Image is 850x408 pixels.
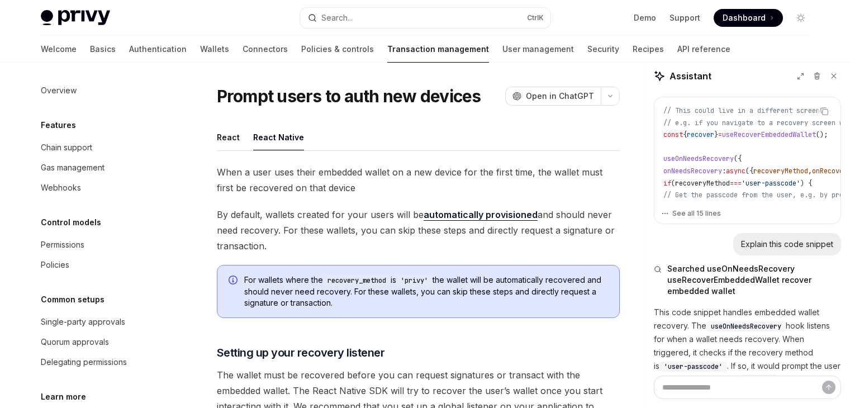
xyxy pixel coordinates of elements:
[663,154,734,163] span: useOnNeedsRecovery
[654,376,841,399] textarea: Ask a question...
[792,9,810,27] button: Toggle dark mode
[633,36,664,63] a: Recipes
[587,36,619,63] a: Security
[714,9,783,27] a: Dashboard
[387,36,489,63] a: Transaction management
[217,86,481,106] h1: Prompt users to auth new devices
[41,315,125,329] div: Single-party approvals
[808,167,812,175] span: ,
[244,274,608,309] span: For wallets where the is the wallet will be automatically recovered and should never need recover...
[41,181,81,194] div: Webhooks
[654,263,841,297] button: Searched useOnNeedsRecovery useRecoverEmbeddedWallet recover embedded wallet
[817,104,832,118] button: Copy the contents from the code block
[41,293,105,306] h5: Common setups
[505,87,601,106] button: Open in ChatGPT
[229,276,240,287] svg: Info
[41,10,110,26] img: light logo
[734,154,742,163] span: ({
[722,167,726,175] span: :
[32,178,175,198] a: Webhooks
[217,345,385,360] span: Setting up your recovery listener
[663,179,671,188] span: if
[722,130,816,139] span: useRecoverEmbeddedWallet
[200,36,229,63] a: Wallets
[41,390,86,404] h5: Learn more
[41,258,69,272] div: Policies
[730,179,742,188] span: ===
[718,203,812,212] span: 'user-provided-passcode'
[671,179,675,188] span: (
[726,167,745,175] span: async
[41,36,77,63] a: Welcome
[812,203,816,212] span: ;
[745,167,753,175] span: ({
[32,352,175,372] a: Delegating permissions
[41,141,92,154] div: Chain support
[677,36,730,63] a: API reference
[32,235,175,255] a: Permissions
[723,12,766,23] span: Dashboard
[634,12,656,23] a: Demo
[396,275,433,286] code: 'privy'
[32,312,175,332] a: Single-party approvals
[32,332,175,352] a: Quorum approvals
[714,203,718,212] span: =
[816,130,828,139] span: ();
[687,130,714,139] span: recover
[664,362,723,371] span: 'user-passcode'
[718,130,722,139] span: =
[800,179,812,188] span: ) {
[323,275,391,286] code: recovery_method
[41,238,84,252] div: Permissions
[41,118,76,132] h5: Features
[742,179,800,188] span: 'user-passcode'
[301,36,374,63] a: Policies & controls
[321,11,353,25] div: Search...
[683,130,687,139] span: {
[41,161,105,174] div: Gas management
[753,167,808,175] span: recoveryMethod
[663,167,722,175] span: onNeedsRecovery
[822,381,835,394] button: Send message
[424,209,538,221] a: automatically provisioned
[217,124,240,150] button: React
[526,91,594,102] span: Open in ChatGPT
[502,36,574,63] a: User management
[300,8,550,28] button: Search...CtrlK
[129,36,187,63] a: Authentication
[711,322,781,331] span: useOnNeedsRecovery
[669,69,711,83] span: Assistant
[683,203,714,212] span: password
[32,255,175,275] a: Policies
[675,179,730,188] span: recoveryMethod
[253,124,304,150] button: React Native
[41,216,101,229] h5: Control models
[243,36,288,63] a: Connectors
[32,158,175,178] a: Gas management
[32,137,175,158] a: Chain support
[527,13,544,22] span: Ctrl K
[32,80,175,101] a: Overview
[667,263,841,297] span: Searched useOnNeedsRecovery useRecoverEmbeddedWallet recover embedded wallet
[217,207,620,254] span: By default, wallets created for your users will be and should never need recovery. For these wall...
[661,206,834,221] button: See all 15 lines
[217,164,620,196] span: When a user uses their embedded wallet on a new device for the first time, the wallet must first ...
[663,106,824,115] span: // This could live in a different screen,
[663,203,683,212] span: const
[90,36,116,63] a: Basics
[41,84,77,97] div: Overview
[741,239,833,250] div: Explain this code snippet
[714,130,718,139] span: }
[41,355,127,369] div: Delegating permissions
[663,130,683,139] span: const
[669,12,700,23] a: Support
[41,335,109,349] div: Quorum approvals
